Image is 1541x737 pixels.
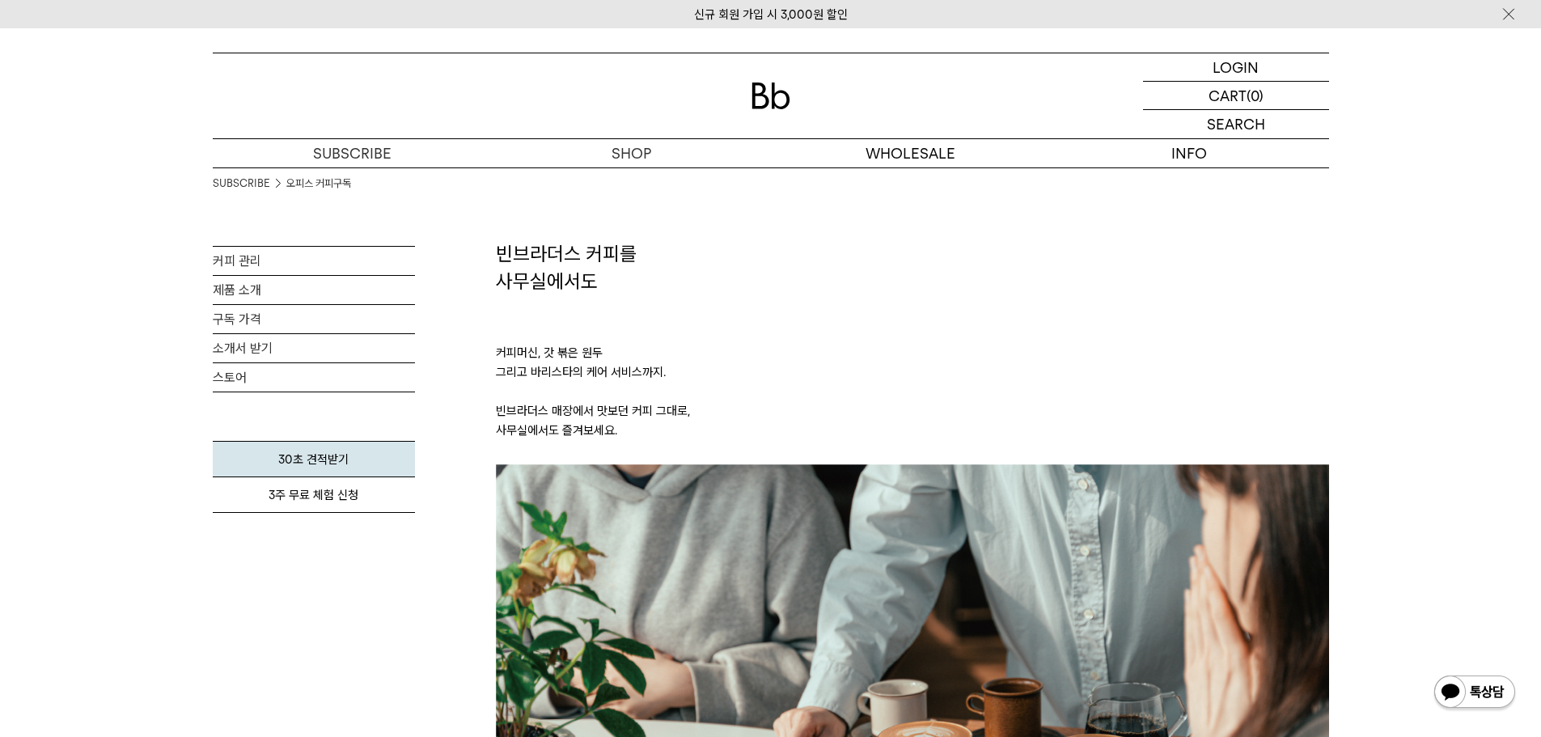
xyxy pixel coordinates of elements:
p: WHOLESALE [771,139,1050,167]
a: 제품 소개 [213,276,415,304]
a: 커피 관리 [213,247,415,275]
a: 30초 견적받기 [213,441,415,477]
p: LOGIN [1213,53,1259,81]
a: 3주 무료 체험 신청 [213,477,415,513]
p: CART [1209,82,1247,109]
a: LOGIN [1143,53,1329,82]
a: CART (0) [1143,82,1329,110]
a: 신규 회원 가입 시 3,000원 할인 [694,7,848,22]
p: INFO [1050,139,1329,167]
img: 카카오톡 채널 1:1 채팅 버튼 [1433,674,1517,713]
a: 오피스 커피구독 [286,176,351,192]
a: 스토어 [213,363,415,392]
img: 로고 [751,83,790,109]
h2: 빈브라더스 커피를 사무실에서도 [496,240,1329,294]
a: SUBSCRIBE [213,176,270,192]
a: 소개서 받기 [213,334,415,362]
a: SHOP [492,139,771,167]
p: (0) [1247,82,1264,109]
a: 구독 가격 [213,305,415,333]
p: SEARCH [1207,110,1265,138]
a: SUBSCRIBE [213,139,492,167]
p: 커피머신, 갓 볶은 원두 그리고 바리스타의 케어 서비스까지. 빈브라더스 매장에서 맛보던 커피 그대로, 사무실에서도 즐겨보세요. [496,294,1329,464]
